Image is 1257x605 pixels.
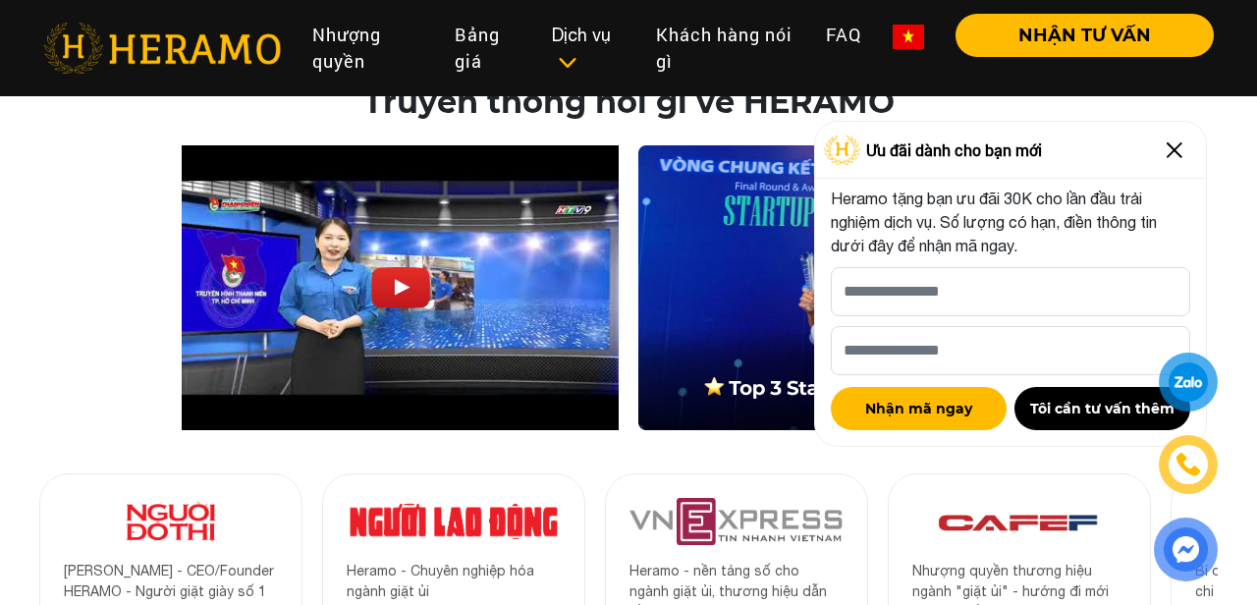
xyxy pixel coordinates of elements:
[1174,450,1202,479] img: phone-icon
[347,498,561,545] img: 10.png
[824,136,861,165] img: Logo
[940,27,1214,44] a: NHẬN TƯ VẤN
[638,145,1075,430] img: image_1.png
[704,376,1010,399] img: top-3-start-up.png
[866,138,1042,162] span: Ưu đãi dành cho bạn mới
[182,145,619,430] img: Heramo introduction video
[1161,437,1216,492] a: phone-icon
[640,14,810,82] a: Khách hàng nói gì
[831,387,1007,430] button: Nhận mã ngay
[1159,135,1190,166] img: Close
[956,14,1214,57] button: NHẬN TƯ VẤN
[810,14,877,56] a: FAQ
[552,22,625,75] div: Dịch vụ
[629,498,844,545] img: 9.png
[893,25,924,49] img: vn-flag.png
[371,267,430,308] img: Play Video
[39,83,1218,121] h2: Truyền thông nói gì về HERAMO
[43,23,281,74] img: heramo-logo.png
[557,53,577,73] img: subToggleIcon
[439,14,537,82] a: Bảng giá
[297,14,438,82] a: Nhượng quyền
[912,498,1126,545] img: 3.png
[1014,387,1190,430] button: Tôi cần tư vấn thêm
[831,187,1190,257] p: Heramo tặng bạn ưu đãi 30K cho lần đầu trải nghiệm dịch vụ. Số lượng có hạn, điền thông tin dưới ...
[64,498,278,545] img: 11.png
